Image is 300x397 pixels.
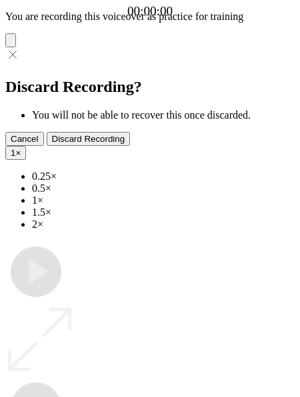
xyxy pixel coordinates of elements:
li: You will not be able to recover this once discarded. [32,109,295,121]
li: 1.5× [32,206,295,218]
li: 0.25× [32,171,295,183]
button: 1× [5,146,26,160]
button: Discard Recording [47,132,131,146]
span: 1 [11,148,15,158]
button: Cancel [5,132,44,146]
li: 2× [32,218,295,230]
a: 00:00:00 [127,4,173,19]
li: 0.5× [32,183,295,195]
li: 1× [32,195,295,206]
p: You are recording this voiceover as practice for training [5,11,295,23]
h2: Discard Recording? [5,78,295,96]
